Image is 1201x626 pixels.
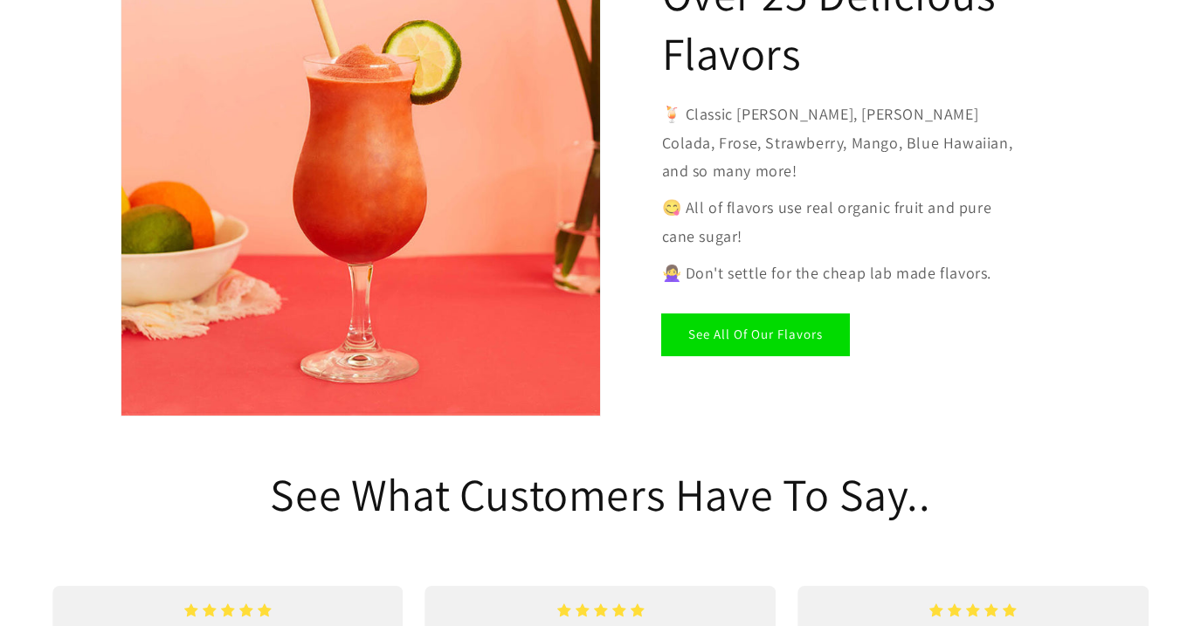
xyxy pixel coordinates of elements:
p: 🙅‍♀️ Don't settle for the cheap lab made flavors. [662,259,1020,287]
p: 🍹 Classic [PERSON_NAME], [PERSON_NAME] Colada, Frose, Strawberry, Mango, Blue Hawaiian, and so ma... [662,100,1020,185]
p: 😋 All of flavors use real organic fruit and pure cane sugar! [662,194,1020,251]
a: See All Of Our Flavors [662,314,849,355]
h2: See What Customers Have To Say.. [260,465,942,525]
